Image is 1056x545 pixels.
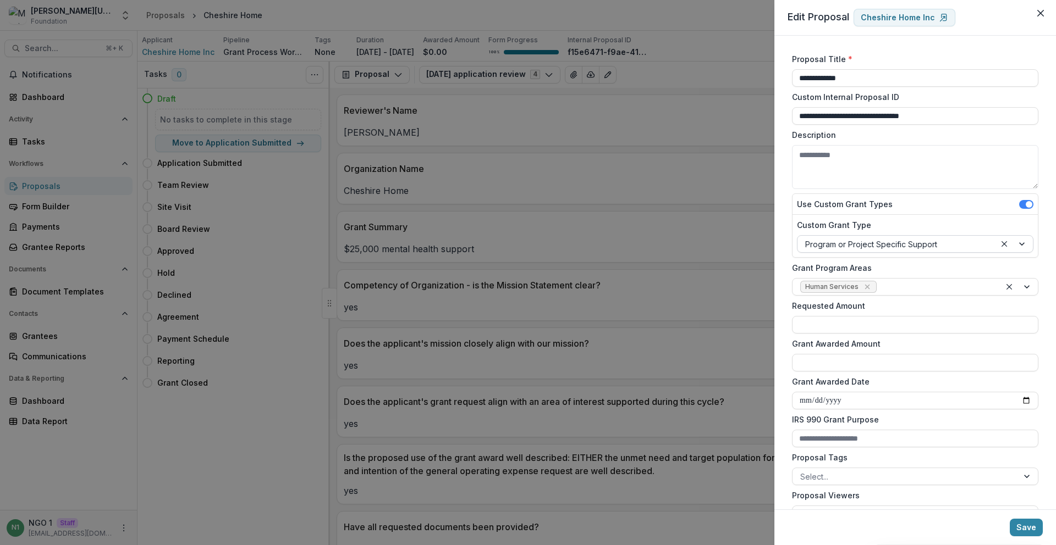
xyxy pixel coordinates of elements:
[805,283,859,291] span: Human Services
[861,13,935,23] p: Cheshire Home Inc
[1003,280,1016,293] div: Clear selected options
[998,237,1011,251] div: Clear selected options
[792,338,1032,349] label: Grant Awarded Amount
[792,262,1032,274] label: Grant Program Areas
[792,91,1032,103] label: Custom Internal Proposal ID
[792,376,1032,387] label: Grant Awarded Date
[792,129,1032,141] label: Description
[792,300,1032,312] label: Requested Amount
[1032,4,1049,22] button: Close
[792,53,1032,65] label: Proposal Title
[854,9,955,26] a: Cheshire Home Inc
[792,452,1032,463] label: Proposal Tags
[792,414,1032,425] label: IRS 990 Grant Purpose
[862,281,873,292] div: Remove Human Services
[1010,519,1043,536] button: Save
[797,198,893,210] label: Use Custom Grant Types
[788,11,849,23] span: Edit Proposal
[792,490,1032,501] label: Proposal Viewers
[797,219,1027,231] label: Custom Grant Type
